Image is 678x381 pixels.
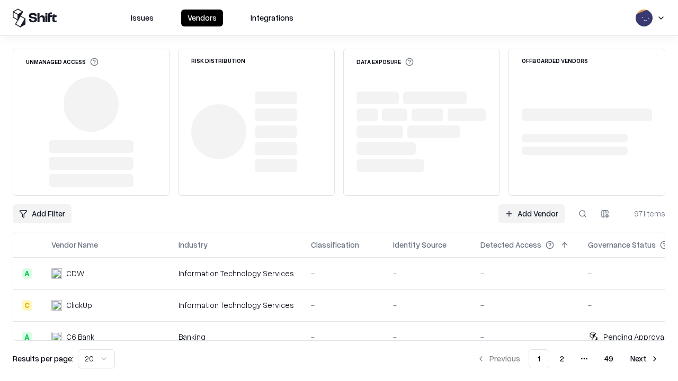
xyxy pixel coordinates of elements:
div: Data Exposure [356,58,414,66]
button: 1 [529,349,549,368]
img: C6 Bank [51,332,62,342]
div: CDW [66,268,84,279]
div: 971 items [623,208,665,219]
div: - [311,300,376,311]
div: Detected Access [480,239,541,250]
button: Vendors [181,10,223,26]
button: 49 [596,349,622,368]
div: - [393,331,463,342]
div: Information Technology Services [179,300,294,311]
div: - [311,268,376,279]
p: Results per page: [13,353,74,364]
div: Unmanaged Access [26,58,99,66]
img: ClickUp [51,300,62,311]
div: Information Technology Services [179,268,294,279]
div: - [393,300,463,311]
button: Add Filter [13,204,72,223]
div: - [393,268,463,279]
div: Governance Status [588,239,656,250]
div: A [22,332,32,342]
div: - [480,331,571,342]
div: - [480,300,571,311]
button: Issues [124,10,160,26]
div: ClickUp [66,300,92,311]
div: - [480,268,571,279]
img: CDW [51,268,62,279]
div: Offboarded Vendors [522,58,588,63]
div: Pending Approval [603,331,666,342]
div: Risk Distribution [191,58,245,63]
div: Identity Source [393,239,447,250]
button: Integrations [244,10,300,26]
div: - [311,331,376,342]
nav: pagination [470,349,665,368]
div: Industry [179,239,208,250]
div: Classification [311,239,359,250]
button: Next [624,349,665,368]
div: C [22,300,32,311]
div: Vendor Name [51,239,98,250]
a: Add Vendor [498,204,565,223]
div: C6 Bank [66,331,94,342]
div: Banking [179,331,294,342]
div: A [22,268,32,279]
button: 2 [551,349,573,368]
